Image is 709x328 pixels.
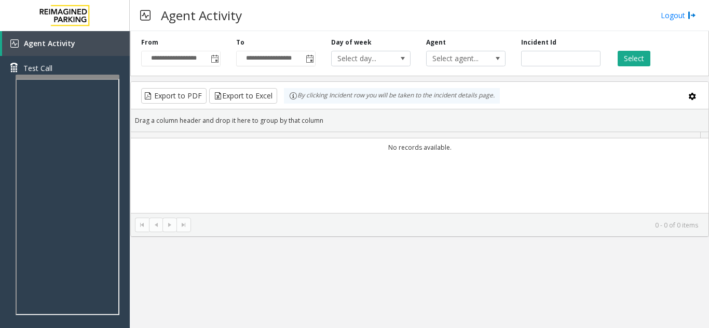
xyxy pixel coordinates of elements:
a: Logout [661,10,696,21]
a: Agent Activity [2,31,130,56]
kendo-pager-info: 0 - 0 of 0 items [197,221,698,230]
div: Drag a column header and drop it here to group by that column [131,111,708,130]
h3: Agent Activity [156,3,247,28]
button: Select [618,51,650,66]
label: Day of week [331,38,372,47]
span: Agent Activity [24,38,75,48]
button: Export to PDF [141,88,207,104]
img: infoIcon.svg [289,92,297,100]
span: Toggle popup [209,51,220,66]
label: Incident Id [521,38,556,47]
span: Select agent... [427,51,489,66]
img: 'icon' [10,39,19,48]
div: By clicking Incident row you will be taken to the incident details page. [284,88,500,104]
img: pageIcon [140,3,151,28]
label: Agent [426,38,446,47]
td: No records available. [131,138,708,156]
span: Select day... [332,51,394,66]
label: To [236,38,244,47]
span: NO DATA FOUND [426,51,506,66]
span: Test Call [23,63,52,74]
label: From [141,38,158,47]
div: Data table [131,132,708,213]
button: Export to Excel [209,88,277,104]
span: Toggle popup [304,51,315,66]
img: logout [688,10,696,21]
